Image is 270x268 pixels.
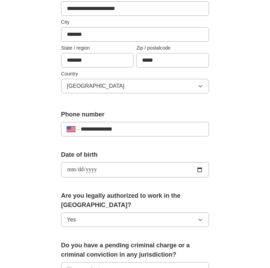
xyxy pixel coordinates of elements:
[61,150,209,159] label: Date of birth
[61,79,209,93] button: [GEOGRAPHIC_DATA]
[61,44,133,52] label: State / region
[61,191,209,210] label: Are you legally authorized to work in the [GEOGRAPHIC_DATA]?
[61,110,209,119] label: Phone number
[61,241,209,259] label: Do you have a pending criminal charge or a criminal conviction in any jurisdiction?
[61,19,209,26] label: City
[61,70,209,78] label: Country
[67,216,76,224] span: Yes
[61,213,209,227] button: Yes
[136,44,209,52] label: Zip / postalcode
[67,82,124,90] span: [GEOGRAPHIC_DATA]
